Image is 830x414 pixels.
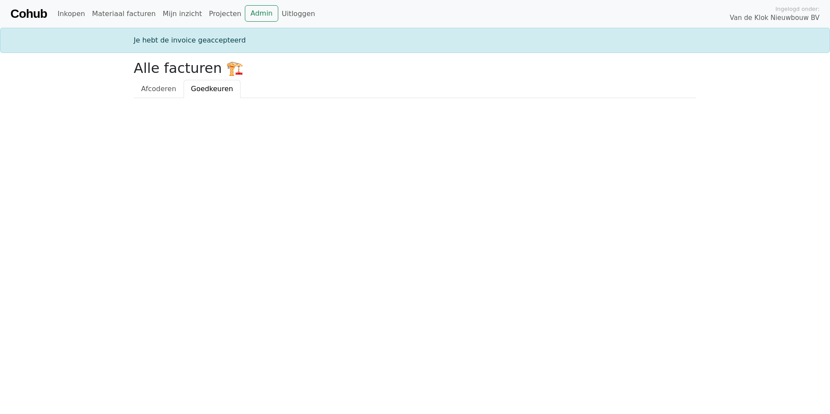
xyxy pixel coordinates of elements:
[278,5,319,23] a: Uitloggen
[775,5,820,13] span: Ingelogd onder:
[191,85,233,93] span: Goedkeuren
[128,35,702,46] div: Je hebt de invoice geaccepteerd
[141,85,176,93] span: Afcoderen
[730,13,820,23] span: Van de Klok Nieuwbouw BV
[184,80,240,98] a: Goedkeuren
[134,60,696,76] h2: Alle facturen 🏗️
[245,5,278,22] a: Admin
[10,3,47,24] a: Cohub
[134,80,184,98] a: Afcoderen
[205,5,245,23] a: Projecten
[159,5,206,23] a: Mijn inzicht
[89,5,159,23] a: Materiaal facturen
[54,5,88,23] a: Inkopen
